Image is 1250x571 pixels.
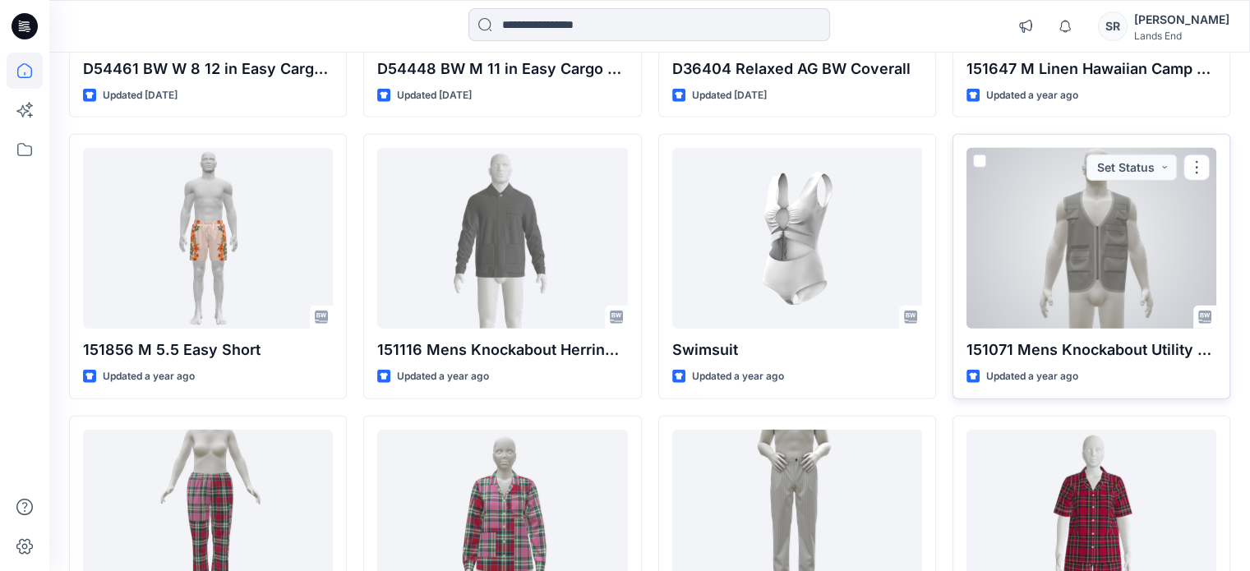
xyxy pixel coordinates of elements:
[103,87,178,104] p: Updated [DATE]
[966,58,1216,81] p: 151647 M Linen Hawaiian Camp Collar Shirt
[397,368,489,385] p: Updated a year ago
[1134,10,1229,30] div: [PERSON_NAME]
[377,338,627,361] p: 151116 Mens Knockabout Herringbone Chore Coat
[1098,12,1128,41] div: SR
[397,87,472,104] p: Updated [DATE]
[672,148,922,329] a: Swimsuit
[986,368,1078,385] p: Updated a year ago
[377,148,627,329] a: 151116 Mens Knockabout Herringbone Chore Coat
[83,338,333,361] p: 151856 M 5.5 Easy Short
[692,87,767,104] p: Updated [DATE]
[83,148,333,329] a: 151856 M 5.5 Easy Short
[986,87,1078,104] p: Updated a year ago
[966,338,1216,361] p: 151071 Mens Knockabout Utility Vest
[103,368,195,385] p: Updated a year ago
[83,58,333,81] p: D54461 BW W 8 12 in Easy Cargo Short
[672,58,922,81] p: D36404 Relaxed AG BW Coverall
[1134,30,1229,42] div: Lands End
[966,148,1216,329] a: 151071 Mens Knockabout Utility Vest
[377,58,627,81] p: D54448 BW M 11 in Easy Cargo Short
[672,338,922,361] p: Swimsuit
[692,368,784,385] p: Updated a year ago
